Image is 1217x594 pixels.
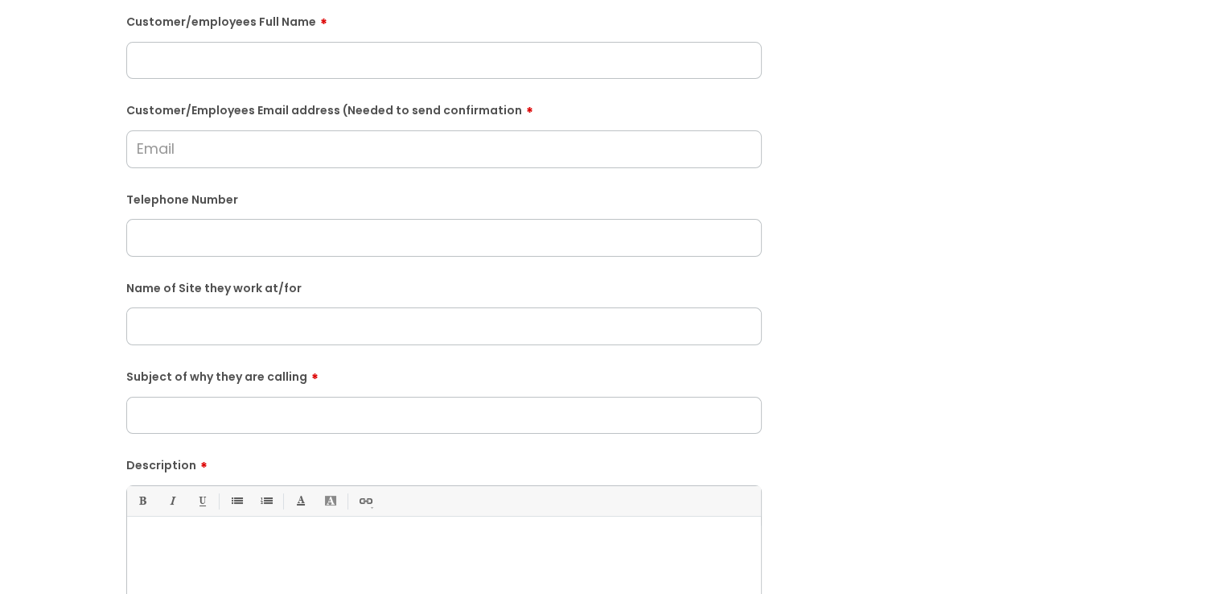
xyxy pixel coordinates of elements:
[320,491,340,511] a: Back Color
[191,491,212,511] a: Underline(Ctrl-U)
[126,365,762,384] label: Subject of why they are calling
[126,190,762,207] label: Telephone Number
[126,453,762,472] label: Description
[126,98,762,118] label: Customer/Employees Email address (Needed to send confirmation
[290,491,310,511] a: Font Color
[126,10,762,29] label: Customer/employees Full Name
[226,491,246,511] a: • Unordered List (Ctrl-Shift-7)
[162,491,182,511] a: Italic (Ctrl-I)
[132,491,152,511] a: Bold (Ctrl-B)
[355,491,375,511] a: Link
[256,491,276,511] a: 1. Ordered List (Ctrl-Shift-8)
[126,278,762,295] label: Name of Site they work at/for
[126,130,762,167] input: Email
